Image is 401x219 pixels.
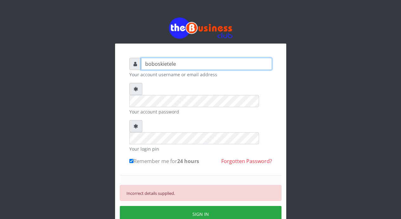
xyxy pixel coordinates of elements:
small: Incorrect details supplied. [126,190,175,196]
b: 24 hours [177,158,199,165]
a: Forgotten Password? [221,158,272,165]
label: Remember me for [129,157,199,165]
small: Your account password [129,108,272,115]
small: Your login pin [129,146,272,152]
input: Username or email address [141,58,272,70]
input: Remember me for24 hours [129,159,133,163]
small: Your account username or email address [129,71,272,78]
